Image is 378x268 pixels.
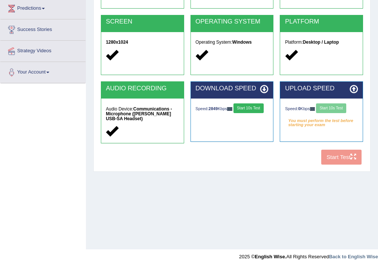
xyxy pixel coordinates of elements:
div: Speed: Kbps [285,103,358,115]
div: 2025 © All Rights Reserved [239,249,378,260]
img: ajax-loader-fb-connection.gif [310,107,315,110]
h2: DOWNLOAD SPEED [195,85,268,92]
h5: Audio Device: [106,107,179,121]
h2: UPLOAD SPEED [285,85,358,92]
em: You must perform the test before starting your exam [285,116,358,126]
strong: Communications - Microphone ([PERSON_NAME] USB-SA Headset) [106,106,172,121]
strong: 2849 [208,106,218,111]
img: ajax-loader-fb-connection.gif [227,107,232,110]
a: Your Account [0,62,86,81]
strong: 0 [298,106,300,111]
h5: Operating System: [195,40,268,45]
div: Speed: Kbps [195,103,268,115]
button: Start 10s Test [233,103,264,113]
strong: Desktop / Laptop [303,40,339,45]
a: Back to English Wise [329,254,378,259]
a: Strategy Videos [0,41,86,59]
strong: 1280x1024 [106,40,128,45]
h2: OPERATING SYSTEM [195,18,268,25]
h2: PLATFORM [285,18,358,25]
strong: English Wise. [255,254,286,259]
a: Success Stories [0,19,86,38]
h2: SCREEN [106,18,179,25]
h2: AUDIO RECORDING [106,85,179,92]
h5: Platform: [285,40,358,45]
strong: Windows [232,40,252,45]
